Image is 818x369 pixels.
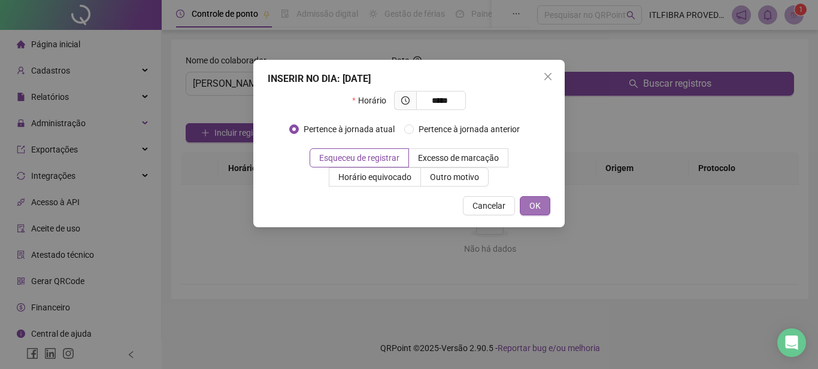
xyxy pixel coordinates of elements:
span: close [543,72,553,81]
span: clock-circle [401,96,410,105]
div: INSERIR NO DIA : [DATE] [268,72,550,86]
label: Horário [352,91,393,110]
span: Cancelar [472,199,505,212]
span: Pertence à jornada atual [299,123,399,136]
span: Excesso de marcação [418,153,499,163]
span: Esqueceu de registrar [319,153,399,163]
button: Close [538,67,558,86]
span: Pertence à jornada anterior [414,123,525,136]
span: OK [529,199,541,212]
button: OK [520,196,550,215]
span: Outro motivo [430,172,479,182]
button: Cancelar [463,196,515,215]
span: Horário equivocado [338,172,411,182]
div: Open Intercom Messenger [777,328,806,357]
